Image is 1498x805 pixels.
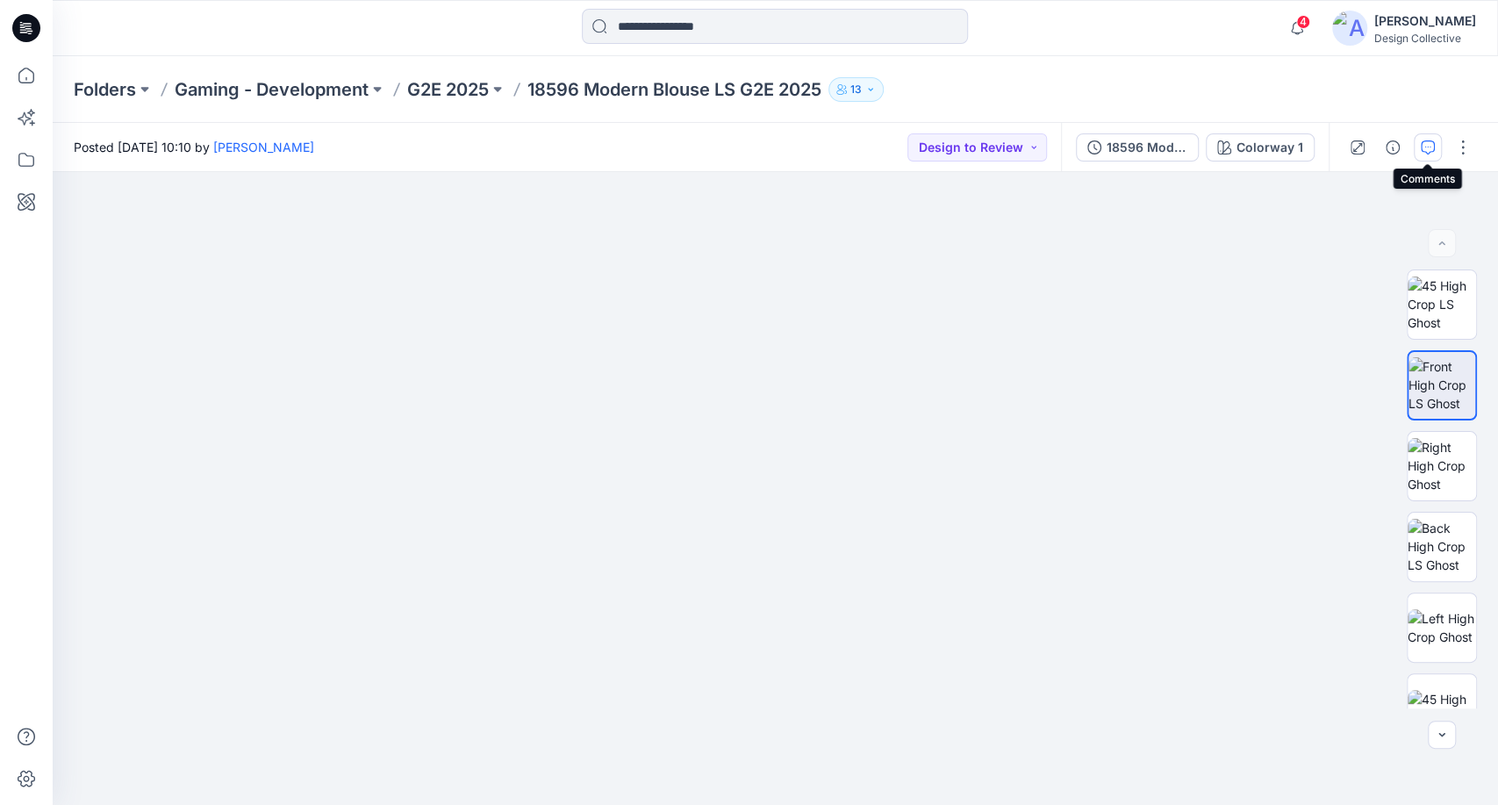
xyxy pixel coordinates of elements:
[1408,438,1476,493] img: Right High Crop Ghost
[1408,357,1475,413] img: Front High Crop LS Ghost
[1408,519,1476,574] img: Back High Crop LS Ghost
[1408,609,1476,646] img: Left High Crop Ghost
[175,77,369,102] a: Gaming - Development
[1296,15,1310,29] span: 4
[74,77,136,102] a: Folders
[527,77,821,102] p: 18596 Modern Blouse LS G2E 2025
[1236,138,1303,157] div: Colorway 1
[213,140,314,155] a: [PERSON_NAME]
[407,77,489,102] a: G2E 2025
[1408,277,1476,332] img: 45 High Crop LS Ghost
[1076,133,1199,162] button: 18596 Modern Blouse LS G2E 2025
[828,77,884,102] button: 13
[1206,133,1315,162] button: Colorway 1
[1332,11,1367,46] img: avatar
[1408,690,1476,727] img: 45 High Crop
[1374,11,1476,32] div: [PERSON_NAME]
[850,80,862,99] p: 13
[74,138,314,156] span: Posted [DATE] 10:10 by
[297,106,1253,805] img: eyJhbGciOiJIUzI1NiIsImtpZCI6IjAiLCJzbHQiOiJzZXMiLCJ0eXAiOiJKV1QifQ.eyJkYXRhIjp7InR5cGUiOiJzdG9yYW...
[1107,138,1187,157] div: 18596 Modern Blouse LS G2E 2025
[1379,133,1407,162] button: Details
[1374,32,1476,45] div: Design Collective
